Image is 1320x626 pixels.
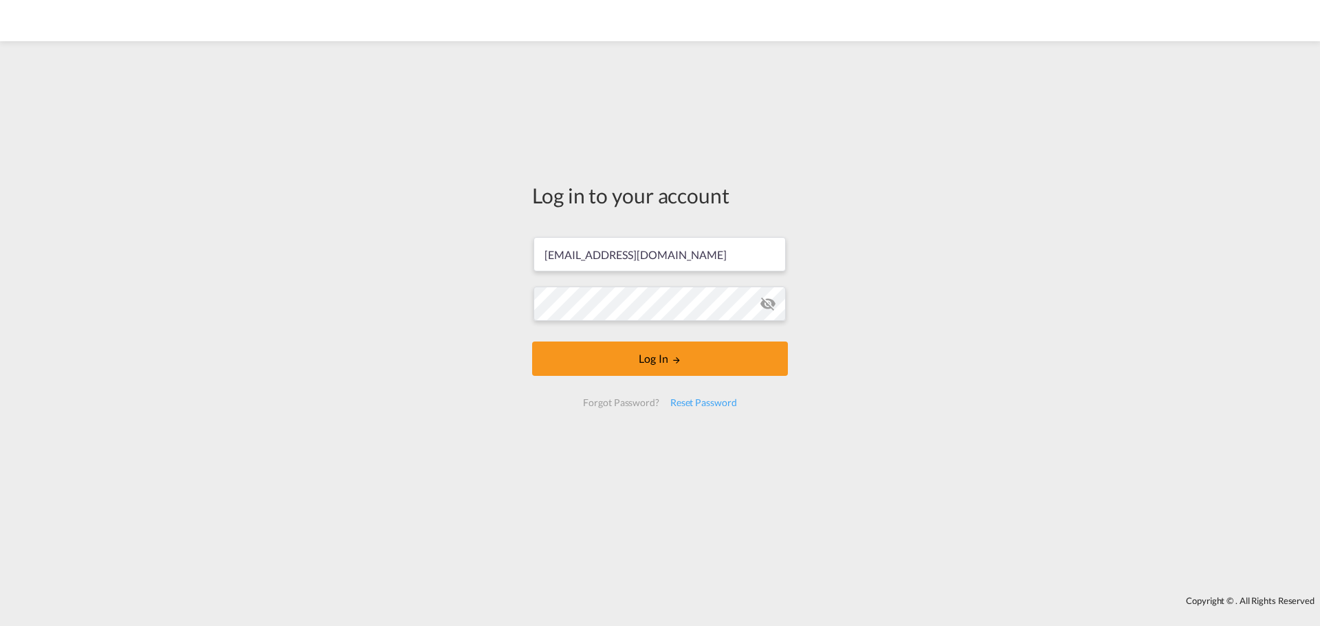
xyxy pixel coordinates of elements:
[760,295,776,312] md-icon: icon-eye-off
[532,342,788,376] button: LOGIN
[532,181,788,210] div: Log in to your account
[665,390,742,415] div: Reset Password
[533,237,786,271] input: Enter email/phone number
[577,390,664,415] div: Forgot Password?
